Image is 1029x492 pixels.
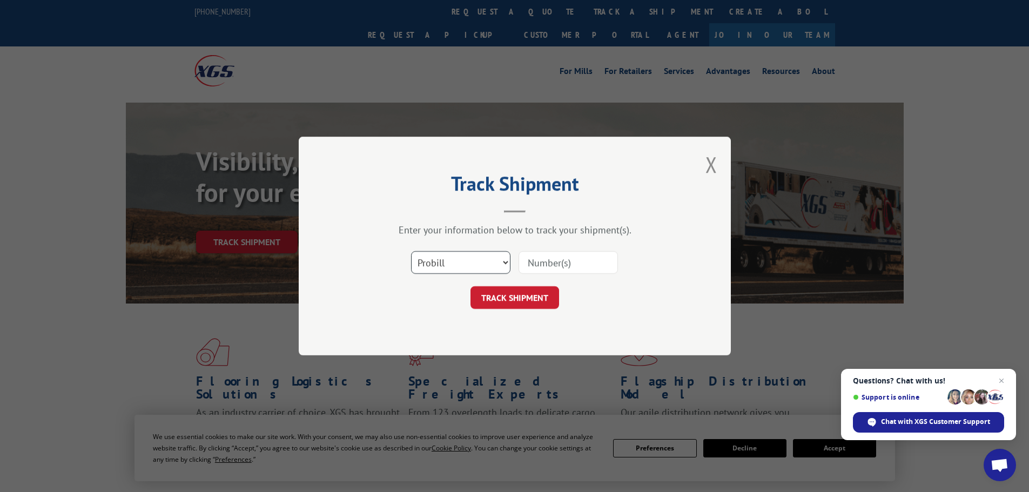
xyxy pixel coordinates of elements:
[984,449,1016,481] a: Open chat
[853,393,944,401] span: Support is online
[853,376,1004,385] span: Questions? Chat with us!
[881,417,990,427] span: Chat with XGS Customer Support
[519,251,618,274] input: Number(s)
[853,412,1004,433] span: Chat with XGS Customer Support
[705,150,717,179] button: Close modal
[353,176,677,197] h2: Track Shipment
[353,224,677,236] div: Enter your information below to track your shipment(s).
[470,286,559,309] button: TRACK SHIPMENT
